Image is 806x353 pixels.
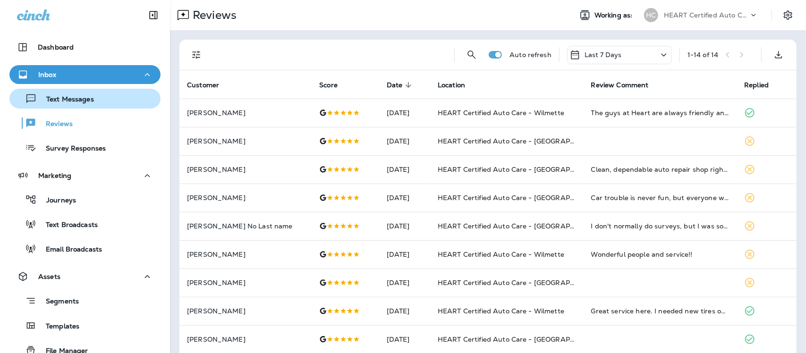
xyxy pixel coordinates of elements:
[187,222,304,230] p: [PERSON_NAME] No Last name
[509,51,551,59] p: Auto refresh
[769,45,788,64] button: Export as CSV
[438,81,477,89] span: Location
[9,138,161,158] button: Survey Responses
[140,6,167,25] button: Collapse Sidebar
[644,8,658,22] div: HC
[187,109,304,117] p: [PERSON_NAME]
[379,240,430,269] td: [DATE]
[379,99,430,127] td: [DATE]
[187,45,206,64] button: Filters
[36,245,102,254] p: Email Broadcasts
[438,307,564,315] span: HEART Certified Auto Care - Wilmette
[438,81,465,89] span: Location
[744,81,781,89] span: Replied
[744,81,769,89] span: Replied
[438,165,607,174] span: HEART Certified Auto Care - [GEOGRAPHIC_DATA]
[9,38,161,57] button: Dashboard
[187,336,304,343] p: [PERSON_NAME]
[187,251,304,258] p: [PERSON_NAME]
[36,297,79,307] p: Segments
[189,8,237,22] p: Reviews
[687,51,718,59] div: 1 - 14 of 14
[591,221,730,231] div: I don't normally do surveys, but I was so impressed by the customer service that I am making an e...
[38,273,60,280] p: Assets
[585,51,622,59] p: Last 7 Days
[379,155,430,184] td: [DATE]
[591,81,649,89] span: Review Comment
[187,81,231,89] span: Customer
[36,120,73,129] p: Reviews
[36,221,98,230] p: Text Broadcasts
[379,297,430,325] td: [DATE]
[9,65,161,84] button: Inbox
[9,239,161,259] button: Email Broadcasts
[36,144,106,153] p: Survey Responses
[9,113,161,133] button: Reviews
[379,269,430,297] td: [DATE]
[38,71,56,78] p: Inbox
[591,108,730,118] div: The guys at Heart are always friendly and accommodation. They get the job done quickly and are th...
[9,214,161,234] button: Text Broadcasts
[438,222,607,230] span: HEART Certified Auto Care - [GEOGRAPHIC_DATA]
[591,165,730,174] div: Clean, dependable auto repair shop right in our neighborhood. They sent me a text listing what ne...
[36,322,79,331] p: Templates
[438,335,607,344] span: HEART Certified Auto Care - [GEOGRAPHIC_DATA]
[780,7,797,24] button: Settings
[438,137,607,145] span: HEART Certified Auto Care - [GEOGRAPHIC_DATA]
[591,193,730,202] div: Car trouble is never fun, but everyone was so kind and helpful. They explained all the issues tho...
[9,166,161,185] button: Marketing
[319,81,338,89] span: Score
[591,250,730,259] div: Wonderful people and service!!
[38,43,74,51] p: Dashboard
[379,127,430,155] td: [DATE]
[591,306,730,316] div: Great service here. I needed new tires on my car with a quick turnaround and they got it done. Wi...
[187,307,304,315] p: [PERSON_NAME]
[187,279,304,286] p: [PERSON_NAME]
[187,166,304,173] p: [PERSON_NAME]
[438,193,607,202] span: HEART Certified Auto Care - [GEOGRAPHIC_DATA]
[387,81,403,89] span: Date
[9,190,161,210] button: Journeys
[379,184,430,212] td: [DATE]
[462,45,481,64] button: Search Reviews
[387,81,415,89] span: Date
[438,109,564,117] span: HEART Certified Auto Care - Wilmette
[9,267,161,286] button: Assets
[9,316,161,336] button: Templates
[38,172,71,179] p: Marketing
[37,95,94,104] p: Text Messages
[187,194,304,202] p: [PERSON_NAME]
[438,250,564,259] span: HEART Certified Auto Care - Wilmette
[664,11,749,19] p: HEART Certified Auto Care
[319,81,350,89] span: Score
[187,137,304,145] p: [PERSON_NAME]
[9,291,161,311] button: Segments
[594,11,635,19] span: Working as:
[9,89,161,109] button: Text Messages
[379,212,430,240] td: [DATE]
[37,196,76,205] p: Journeys
[591,81,661,89] span: Review Comment
[187,81,219,89] span: Customer
[438,278,607,287] span: HEART Certified Auto Care - [GEOGRAPHIC_DATA]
